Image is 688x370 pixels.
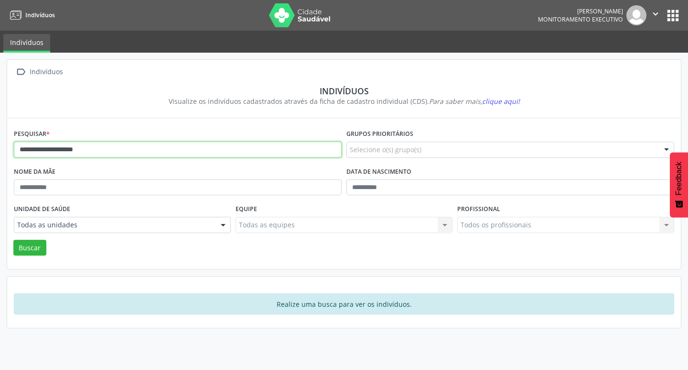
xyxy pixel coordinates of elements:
[21,86,667,96] div: Indivíduos
[350,145,421,155] span: Selecione o(s) grupo(s)
[626,5,646,25] img: img
[457,202,500,217] label: Profissional
[25,11,55,19] span: Indivíduos
[28,65,64,79] div: Indivíduos
[675,162,683,195] span: Feedback
[646,5,665,25] button: 
[14,127,50,142] label: Pesquisar
[7,7,55,23] a: Indivíduos
[21,96,667,106] div: Visualize os indivíduos cadastrados através da ficha de cadastro individual (CDS).
[14,65,64,79] a:  Indivíduos
[538,7,623,15] div: [PERSON_NAME]
[14,165,55,179] label: Nome da mãe
[665,7,681,24] button: apps
[482,97,520,106] span: clique aqui!
[650,9,661,19] i: 
[3,34,50,53] a: Indivíduos
[14,202,70,217] label: Unidade de saúde
[346,165,411,179] label: Data de nascimento
[17,220,211,230] span: Todas as unidades
[236,202,257,217] label: Equipe
[670,152,688,217] button: Feedback - Mostrar pesquisa
[429,97,520,106] i: Para saber mais,
[13,240,46,256] button: Buscar
[14,293,674,314] div: Realize uma busca para ver os indivíduos.
[14,65,28,79] i: 
[346,127,413,142] label: Grupos prioritários
[538,15,623,23] span: Monitoramento Executivo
